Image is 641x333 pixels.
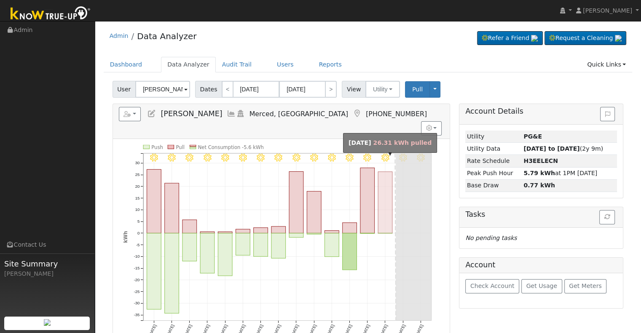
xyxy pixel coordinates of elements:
[161,109,222,118] span: [PERSON_NAME]
[346,154,354,162] i: 9/14 - Clear
[135,196,139,200] text: 15
[274,154,282,162] i: 9/10 - MostlyClear
[378,172,392,233] rect: onclick=""
[349,139,371,146] strong: [DATE]
[352,109,362,118] a: Map
[360,233,375,234] rect: onclick=""
[313,57,348,72] a: Reports
[195,81,222,98] span: Dates
[254,233,268,256] rect: onclick=""
[289,233,303,237] rect: onclick=""
[236,229,250,233] rect: onclick=""
[4,258,90,269] span: Site Summary
[134,277,139,282] text: -20
[137,31,196,41] a: Data Analyzer
[4,269,90,278] div: [PERSON_NAME]
[168,154,176,162] i: 9/04 - Clear
[343,223,357,233] rect: onclick=""
[135,207,139,212] text: 10
[615,35,622,42] img: retrieve
[135,184,139,189] text: 20
[257,154,265,162] i: 9/09 - MostlyClear
[135,160,139,165] text: 30
[523,170,555,176] strong: 5.79 kWh
[477,31,543,45] a: Refer a Friend
[523,182,555,189] strong: 0.77 kWh
[135,81,190,98] input: Select a User
[521,279,562,293] button: Get Usage
[227,109,236,118] a: Multi-Series Graph
[564,279,607,293] button: Get Meters
[134,312,139,317] text: -35
[104,57,149,72] a: Dashboard
[254,228,268,233] rect: onclick=""
[307,233,321,234] rect: onclick=""
[218,233,232,276] rect: onclick=""
[236,109,245,118] a: Login As (last 09/15/2025 12:15:05 PM)
[134,254,139,258] text: -10
[599,210,615,224] button: Refresh
[342,81,366,98] span: View
[412,86,423,93] span: Pull
[465,143,522,155] td: Utility Data
[137,219,139,224] text: 5
[221,154,229,162] i: 9/07 - Clear
[310,154,318,162] i: 9/12 - MostlyClear
[271,233,286,258] rect: onclick=""
[236,233,250,255] rect: onclick=""
[222,81,233,98] a: <
[135,172,139,177] text: 25
[523,133,542,140] strong: ID: 16063642, authorized: 01/24/25
[200,232,215,233] rect: onclick=""
[583,7,632,14] span: [PERSON_NAME]
[465,261,495,269] h5: Account
[6,5,95,24] img: Know True-Up
[134,301,139,305] text: -30
[531,35,538,42] img: retrieve
[239,154,247,162] i: 9/08 - Clear
[381,154,389,162] i: 9/16 - Clear
[182,233,197,261] rect: onclick=""
[185,154,193,162] i: 9/05 - Clear
[176,144,185,150] text: Pull
[523,145,603,152] span: (2y 9m)
[465,210,617,219] h5: Tasks
[271,226,286,233] rect: onclick=""
[218,232,232,233] rect: onclick=""
[405,81,430,98] button: Pull
[134,289,139,294] text: -25
[136,242,140,247] text: -5
[544,31,626,45] a: Request a Cleaning
[325,231,339,233] rect: onclick=""
[203,154,211,162] i: 9/06 - Clear
[465,131,522,143] td: Utility
[164,183,179,233] rect: onclick=""
[470,282,515,289] span: Check Account
[569,282,602,289] span: Get Meters
[44,319,51,326] img: retrieve
[465,107,617,116] h5: Account Details
[325,81,337,98] a: >
[122,231,128,243] text: kWh
[182,220,197,233] rect: onclick=""
[360,168,375,233] rect: onclick=""
[581,57,632,72] a: Quick Links
[147,169,161,233] rect: onclick=""
[289,171,303,233] rect: onclick=""
[200,233,215,273] rect: onclick=""
[147,233,161,309] rect: onclick=""
[363,154,371,162] i: 9/15 - Clear
[325,233,339,257] rect: onclick=""
[366,110,427,118] span: [PHONE_NUMBER]
[465,155,522,167] td: Rate Schedule
[307,191,321,233] rect: onclick=""
[198,144,263,150] text: Net Consumption -5.6 kWh
[134,266,139,270] text: -15
[137,231,139,235] text: 0
[523,157,558,164] strong: R
[365,81,400,98] button: Utility
[147,109,156,118] a: Edit User (25124)
[465,167,522,179] td: Peak Push Hour
[161,57,216,72] a: Data Analyzer
[465,234,517,241] i: No pending tasks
